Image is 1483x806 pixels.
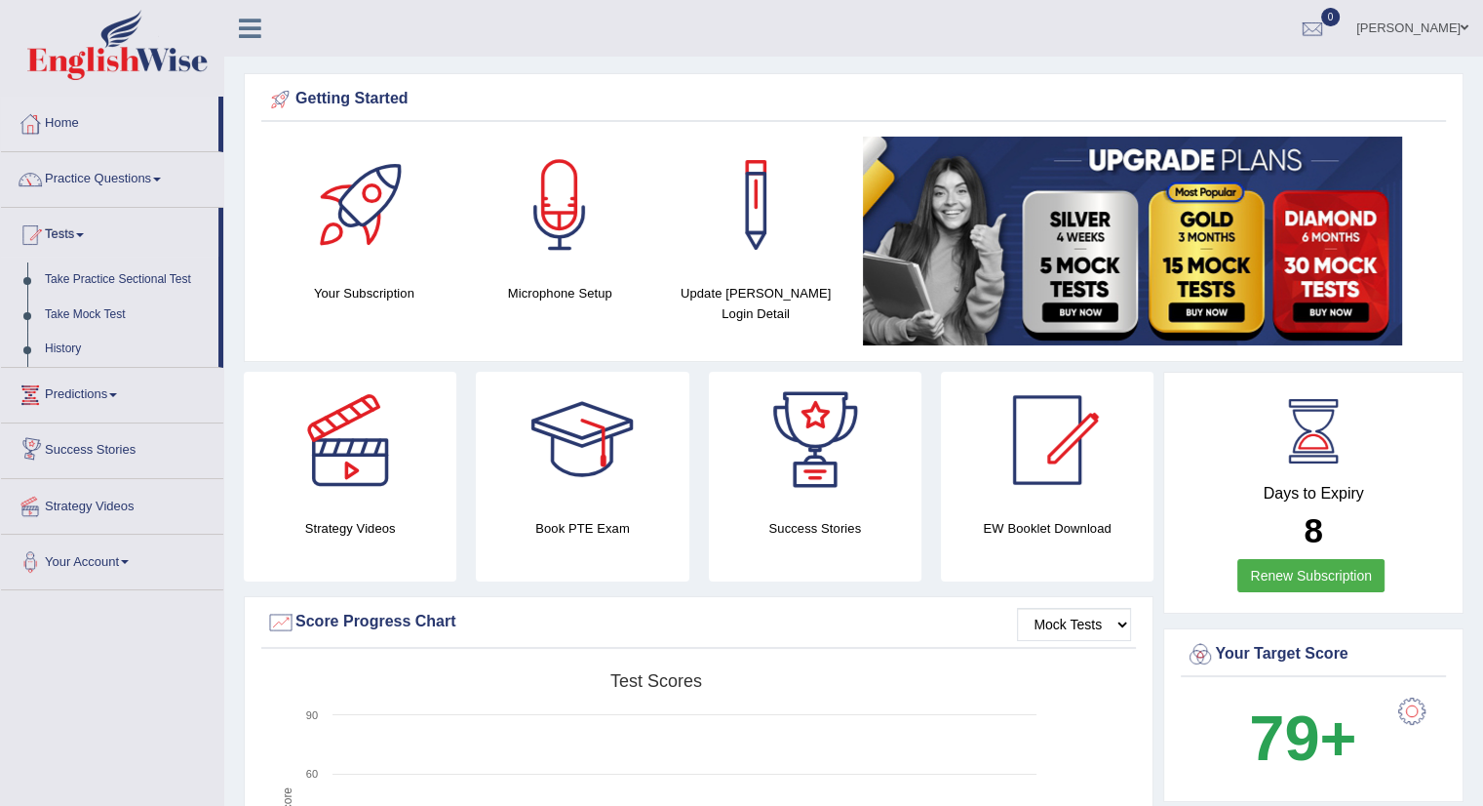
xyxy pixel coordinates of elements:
a: Strategy Videos [1,479,223,528]
h4: Days to Expiry [1186,485,1441,503]
h4: Book PTE Exam [476,518,688,539]
text: 60 [306,768,318,780]
h4: EW Booklet Download [941,518,1153,539]
a: Take Mock Test [36,298,218,333]
b: 79+ [1249,703,1356,774]
a: Home [1,97,218,145]
img: small5.jpg [863,137,1402,345]
h4: Microphone Setup [472,283,648,303]
a: History [36,332,218,367]
a: Tests [1,208,218,257]
a: Take Practice Sectional Test [36,262,218,298]
text: 90 [306,709,318,721]
div: Score Progress Chart [266,608,1131,637]
a: Renew Subscription [1237,559,1385,592]
a: Practice Questions [1,152,223,201]
h4: Your Subscription [276,283,452,303]
div: Getting Started [266,85,1441,114]
a: Predictions [1,368,223,417]
a: Your Account [1,535,223,584]
b: 8 [1304,511,1322,549]
a: Success Stories [1,423,223,472]
h4: Strategy Videos [244,518,456,539]
div: Your Target Score [1186,640,1441,669]
tspan: Test scores [610,671,702,691]
span: 0 [1321,8,1341,26]
h4: Update [PERSON_NAME] Login Detail [668,283,844,324]
h4: Success Stories [709,518,921,539]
